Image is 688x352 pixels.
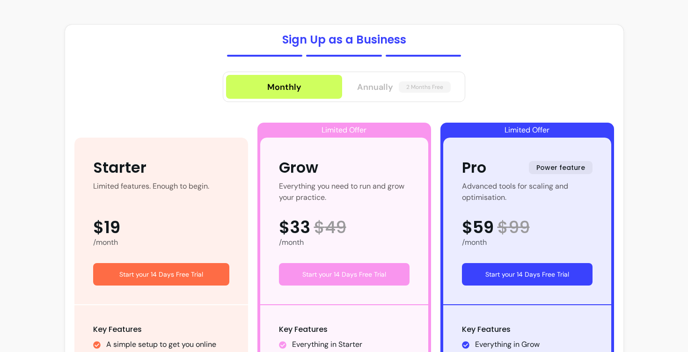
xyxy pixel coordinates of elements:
[462,263,593,286] button: Start your 14 Days Free Trial
[267,81,301,94] div: Monthly
[279,237,410,248] div: /month
[292,339,410,350] li: Everything in Starter
[357,81,393,94] span: Annually
[279,324,328,335] span: Key Features
[462,237,593,248] div: /month
[462,181,593,203] div: Advanced tools for scaling and optimisation.
[279,218,310,237] span: $33
[106,339,229,350] li: A simple setup to get you online
[93,263,229,286] button: Start your 14 Days Free Trial
[475,339,593,350] li: Everything in Grow
[93,181,209,203] div: Limited features. Enough to begin.
[462,324,511,335] span: Key Features
[279,263,410,286] button: Start your 14 Days Free Trial
[462,156,486,179] div: Pro
[462,218,494,237] span: $59
[314,218,346,237] span: $ 49
[399,81,451,93] span: 2 Months Free
[529,161,593,174] span: Power feature
[93,237,229,248] div: /month
[279,156,318,179] div: Grow
[93,324,142,335] span: Key Features
[93,218,120,237] span: $19
[443,123,611,138] div: Limited Offer
[279,181,410,203] div: Everything you need to run and grow your practice.
[260,123,428,138] div: Limited Offer
[498,218,530,237] span: $ 99
[93,156,146,179] div: Starter
[282,32,406,47] h1: Sign Up as a Business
